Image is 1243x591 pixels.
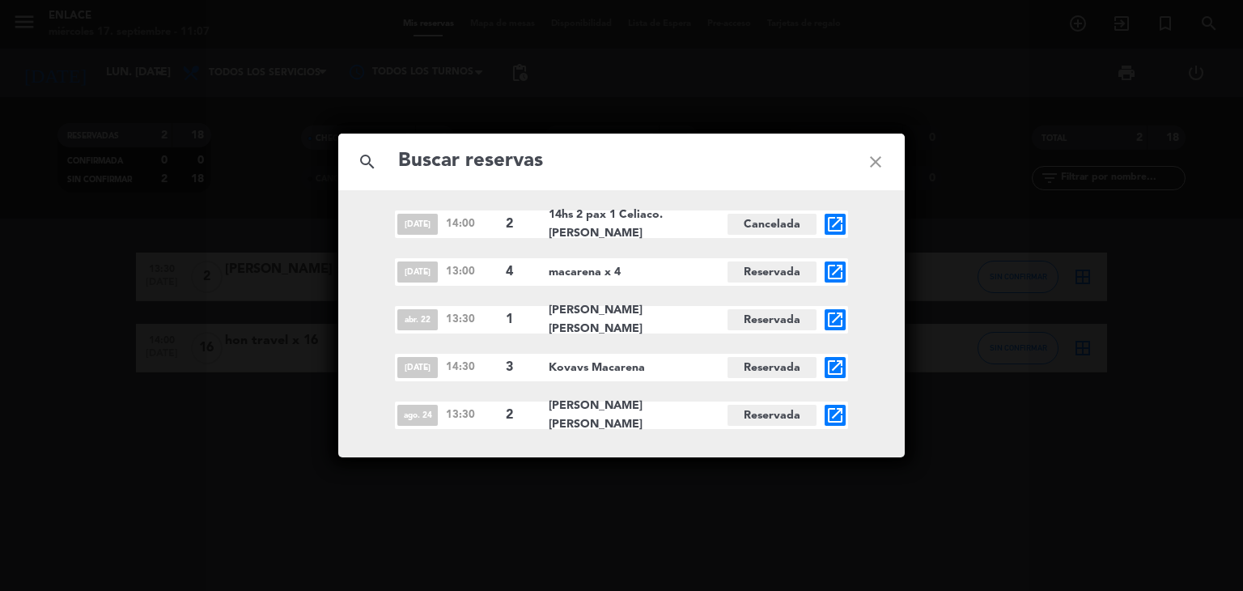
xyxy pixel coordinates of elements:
i: open_in_new [825,406,845,425]
span: Reservada [728,357,817,378]
span: [DATE] [397,357,438,378]
span: [PERSON_NAME] [PERSON_NAME] [549,397,728,434]
i: open_in_new [825,310,845,330]
span: 4 [506,261,535,283]
span: 2 [506,214,535,235]
span: 1 [506,309,535,330]
span: 13:00 [446,263,498,280]
span: Reservada [728,405,817,426]
span: 3 [506,357,535,378]
span: abr. 22 [397,309,438,330]
span: Reservada [728,309,817,330]
span: macarena x 4 [549,263,728,282]
span: 14:30 [446,359,498,376]
span: Kovavs Macarena [549,359,728,377]
span: Reservada [728,261,817,283]
i: search [338,133,397,191]
span: 2 [506,405,535,426]
input: Buscar reservas [397,145,846,178]
span: [PERSON_NAME] [PERSON_NAME] [549,301,728,338]
i: open_in_new [825,358,845,377]
span: 14hs 2 pax 1 Celiaco. [PERSON_NAME] [549,206,728,243]
span: [DATE] [397,261,438,283]
span: Cancelada [728,214,817,235]
span: [DATE] [397,214,438,235]
span: 13:30 [446,406,498,423]
span: 13:30 [446,311,498,328]
span: ago. 24 [397,405,438,426]
i: open_in_new [825,215,845,234]
span: 14:00 [446,215,498,232]
i: close [846,133,905,191]
i: open_in_new [825,262,845,282]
